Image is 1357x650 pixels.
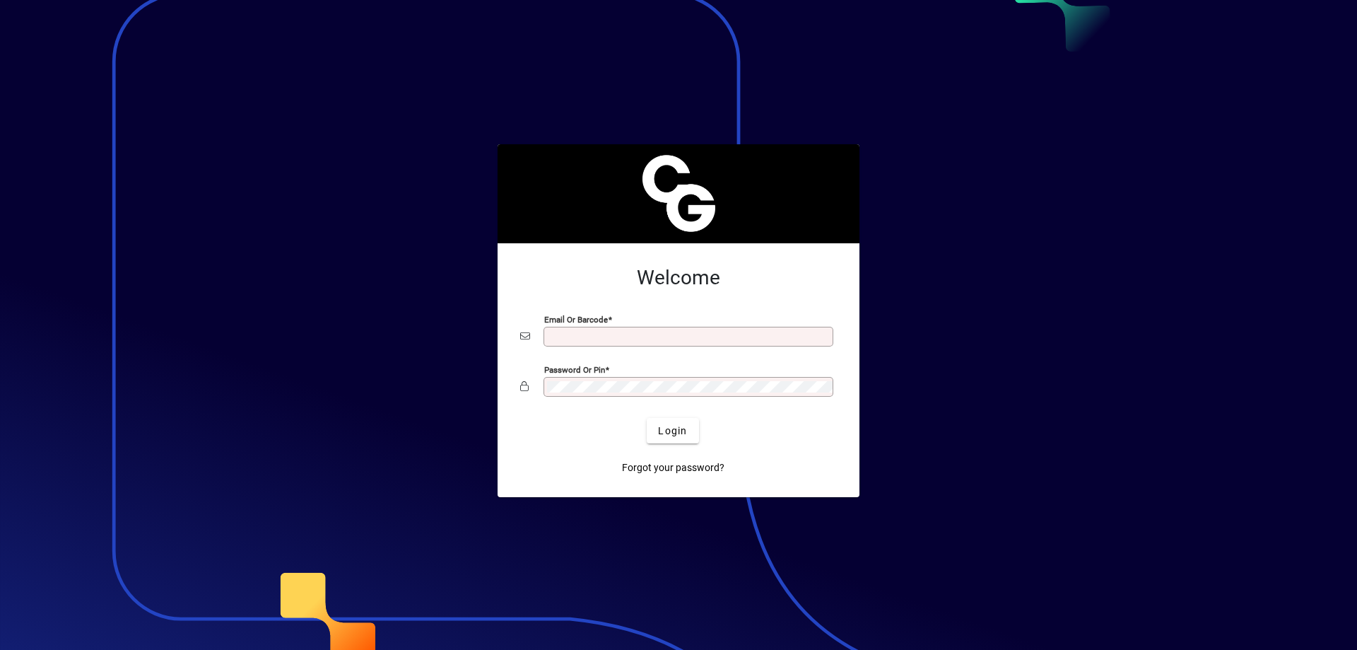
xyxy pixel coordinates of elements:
span: Forgot your password? [622,460,724,475]
a: Forgot your password? [616,455,730,480]
h2: Welcome [520,266,837,290]
mat-label: Password or Pin [544,365,605,375]
span: Login [658,424,687,439]
mat-label: Email or Barcode [544,315,608,325]
button: Login [647,418,698,443]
